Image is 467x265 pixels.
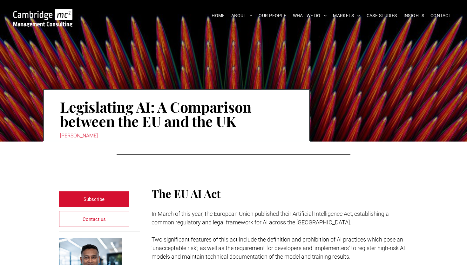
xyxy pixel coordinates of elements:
a: Contact us [59,211,129,227]
a: Subscribe [59,191,129,208]
a: CONTACT [427,11,454,21]
a: HOME [208,11,228,21]
span: Contact us [83,211,106,227]
h1: Legislating AI: A Comparison between the EU and the UK [60,99,293,129]
span: The EU AI Act [152,186,220,201]
a: MARKETS [330,11,363,21]
a: INSIGHTS [400,11,427,21]
div: [PERSON_NAME] [60,131,293,140]
a: OUR PEOPLE [255,11,289,21]
img: Go to Homepage [13,9,72,27]
a: WHAT WE DO [290,11,330,21]
span: Subscribe [84,191,105,207]
a: ABOUT [228,11,256,21]
span: Two significant features of this act include the definition and prohibition of AI practices which... [152,236,405,260]
a: CASE STUDIES [363,11,400,21]
span: In March of this year, the European Union published their Artificial Intelligence Act, establishi... [152,210,389,226]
